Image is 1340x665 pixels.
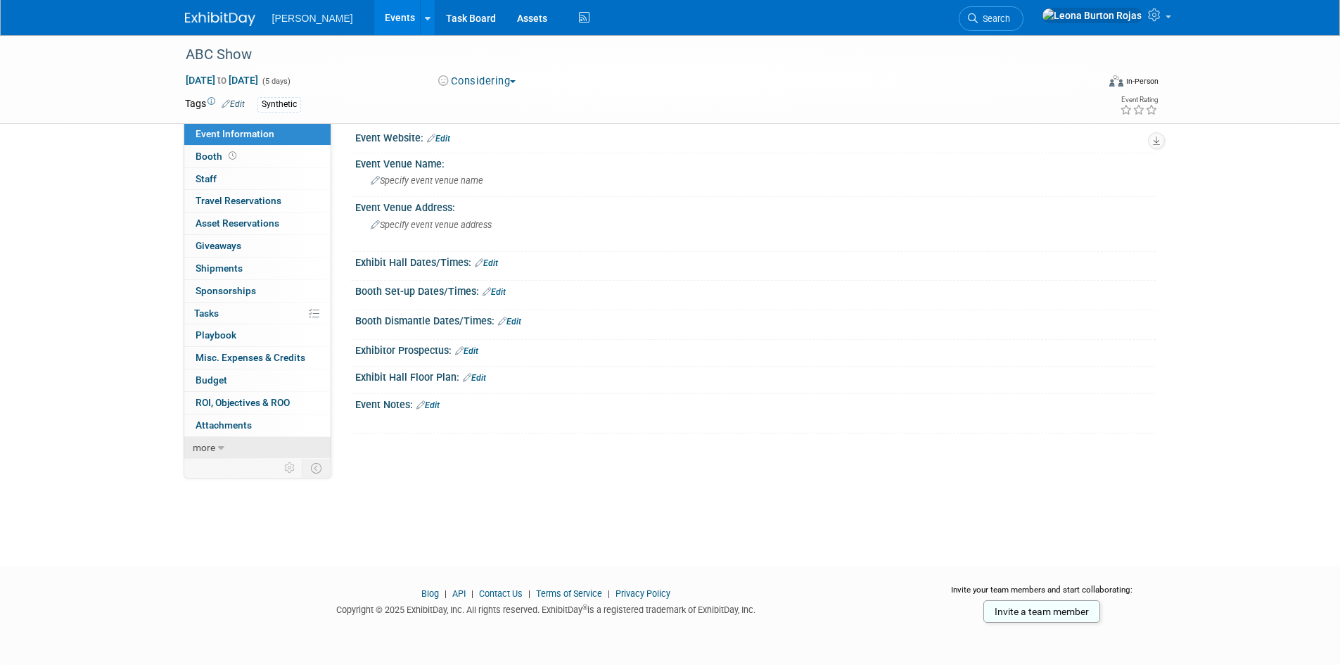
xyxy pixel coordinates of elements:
div: In-Person [1125,76,1159,87]
a: Sponsorships [184,280,331,302]
div: Event Rating [1120,96,1158,103]
div: Event Venue Address: [355,197,1156,215]
span: Booth not reserved yet [226,151,239,161]
span: | [441,588,450,599]
a: Playbook [184,324,331,346]
a: Budget [184,369,331,391]
a: Shipments [184,258,331,279]
a: Tasks [184,303,331,324]
a: Edit [463,373,486,383]
a: Invite a team member [983,600,1100,623]
span: Playbook [196,329,236,341]
a: more [184,437,331,459]
div: Event Venue Name: [355,153,1156,171]
div: Invite your team members and start collaborating: [929,584,1156,605]
div: Copyright © 2025 ExhibitDay, Inc. All rights reserved. ExhibitDay is a registered trademark of Ex... [185,600,908,616]
span: | [604,588,613,599]
span: [PERSON_NAME] [272,13,353,24]
a: Misc. Expenses & Credits [184,347,331,369]
a: Privacy Policy [615,588,670,599]
a: Travel Reservations [184,190,331,212]
div: ABC Show [181,42,1076,68]
span: Asset Reservations [196,217,279,229]
span: to [215,75,229,86]
div: Event Website: [355,127,1156,146]
span: more [193,442,215,453]
span: Travel Reservations [196,195,281,206]
span: Sponsorships [196,285,256,296]
span: (5 days) [261,77,291,86]
a: Contact Us [479,588,523,599]
div: Exhibitor Prospectus: [355,340,1156,358]
span: Misc. Expenses & Credits [196,352,305,363]
span: | [468,588,477,599]
a: Event Information [184,123,331,145]
td: Tags [185,96,245,113]
a: Giveaways [184,235,331,257]
div: Exhibit Hall Dates/Times: [355,252,1156,270]
img: Leona Burton Rojas [1042,8,1142,23]
span: Budget [196,374,227,386]
span: Giveaways [196,240,241,251]
span: | [525,588,534,599]
a: Edit [427,134,450,144]
td: Toggle Event Tabs [302,459,331,477]
span: [DATE] [DATE] [185,74,259,87]
span: Specify event venue address [371,220,492,230]
a: Edit [498,317,521,327]
span: Attachments [196,419,252,431]
sup: ® [582,604,587,612]
a: Edit [475,258,498,268]
a: Blog [421,588,439,599]
a: Terms of Service [536,588,602,599]
span: Shipments [196,262,243,274]
span: Event Information [196,128,274,139]
a: Staff [184,168,331,190]
div: Event Notes: [355,394,1156,412]
td: Personalize Event Tab Strip [278,459,302,477]
span: Specify event venue name [371,175,483,186]
div: Booth Set-up Dates/Times: [355,281,1156,299]
a: Attachments [184,414,331,436]
a: API [452,588,466,599]
a: Edit [483,287,506,297]
div: Synthetic [257,97,301,112]
div: Event Format [1014,73,1159,94]
span: Staff [196,173,217,184]
a: Booth [184,146,331,167]
button: Considering [433,74,521,89]
a: Asset Reservations [184,213,331,234]
span: Search [978,13,1010,24]
span: Tasks [194,308,219,319]
img: Format-Inperson.png [1109,75,1123,87]
img: ExhibitDay [185,12,255,26]
div: Exhibit Hall Floor Plan: [355,367,1156,385]
div: Booth Dismantle Dates/Times: [355,310,1156,329]
span: ROI, Objectives & ROO [196,397,290,408]
a: ROI, Objectives & ROO [184,392,331,414]
a: Search [959,6,1023,31]
a: Edit [455,346,478,356]
span: Booth [196,151,239,162]
a: Edit [416,400,440,410]
a: Edit [222,99,245,109]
